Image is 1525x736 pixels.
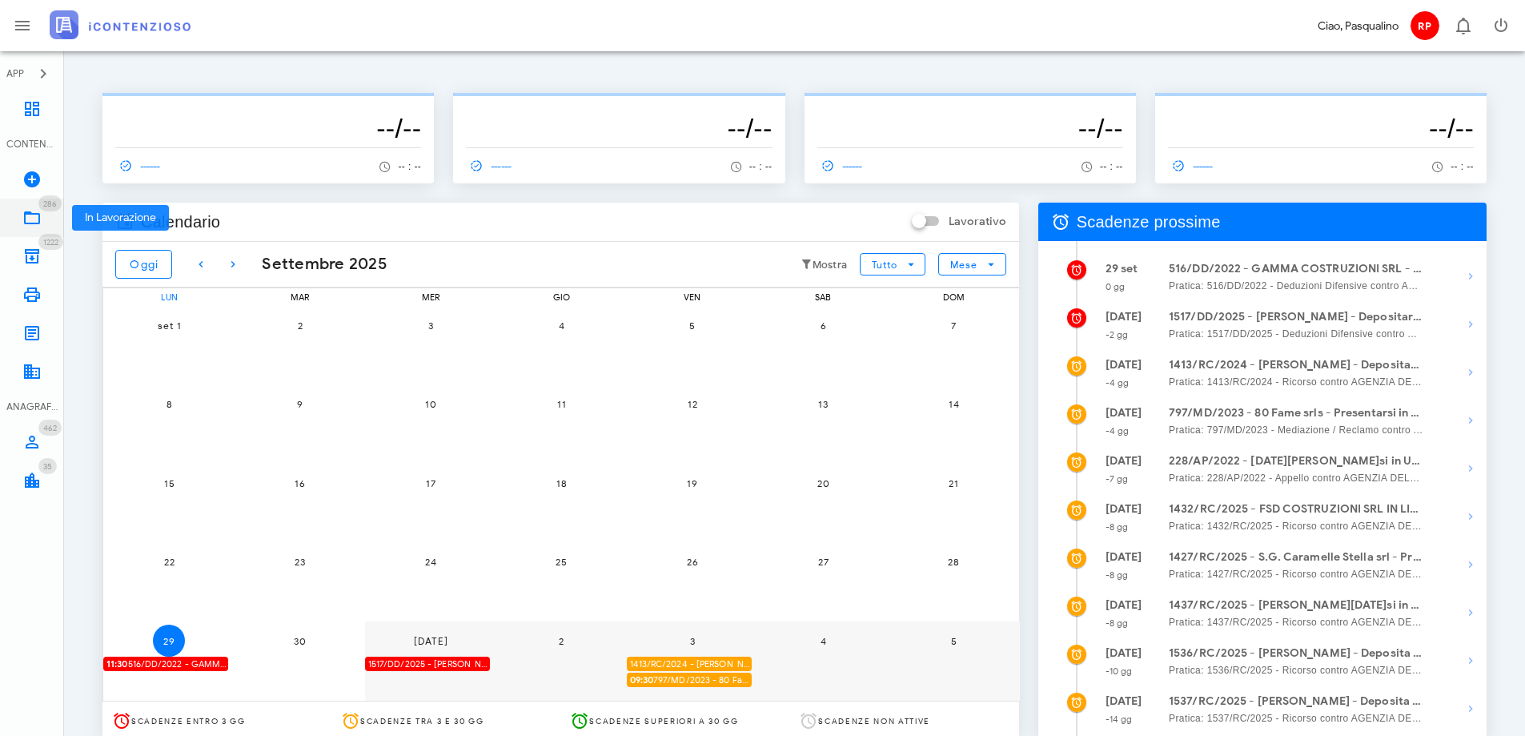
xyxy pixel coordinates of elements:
span: Distintivo [38,234,63,250]
span: Pratica: 228/AP/2022 - Appello contro AGENZIA DELLE ENTRATE - RISCOSSIONE (Udienza) [1169,470,1423,486]
strong: 1517/DD/2025 - [PERSON_NAME] - Depositare i documenti processuali [1169,308,1423,326]
span: Scadenze tra 3 e 30 gg [360,716,484,726]
span: Pratica: 1413/RC/2024 - Ricorso contro AGENZIA DELLE ENTRATE - RISCOSSIONE (Udienza) [1169,374,1423,390]
span: Scadenze superiori a 30 gg [589,716,738,726]
span: Tutto [871,259,897,271]
button: Mostra dettagli [1455,452,1487,485]
span: 9 [284,398,316,410]
button: Tutto [860,253,925,275]
div: ANAGRAFICA [6,400,58,414]
span: 22 [153,556,185,568]
button: Oggi [115,250,172,279]
strong: [DATE] [1106,454,1142,468]
span: 35 [43,461,52,472]
span: 10 [415,398,447,410]
a: ------ [115,155,168,177]
span: 16 [284,477,316,489]
button: 28 [937,546,969,578]
small: -14 gg [1106,714,1133,725]
button: 3 [676,625,708,657]
strong: 1537/RC/2025 - [PERSON_NAME] - Deposita la Costituzione in [GEOGRAPHIC_DATA] [1169,693,1423,710]
span: 3 [415,320,447,332]
strong: 228/AP/2022 - [DATE][PERSON_NAME]si in Udienza [1169,452,1423,470]
span: 25 [545,556,577,568]
button: 14 [937,388,969,420]
div: mar [234,288,365,306]
button: 30 [284,625,316,657]
span: 2 [545,635,577,647]
span: 23 [284,556,316,568]
span: set 1 [153,320,185,332]
button: 5 [937,625,969,657]
button: Mostra dettagli [1455,356,1487,388]
button: 4 [807,625,839,657]
span: [DATE] [413,635,448,647]
span: Distintivo [38,420,62,436]
span: 2 [284,320,316,332]
span: -- : -- [1100,161,1123,172]
strong: [DATE] [1106,502,1142,516]
span: 7 [937,320,969,332]
span: ------ [115,159,162,173]
span: 13 [807,398,839,410]
span: 8 [153,398,185,410]
div: CONTENZIOSO [6,137,58,151]
span: 24 [415,556,447,568]
span: Pratica: 516/DD/2022 - Deduzioni Difensive contro AGENZIA DELLE ENTRATE - RISCOSSIONE (Udienza) [1169,278,1423,294]
small: -8 gg [1106,521,1129,533]
span: Mese [949,259,977,271]
span: 516/DD/2022 - GAMMA COSTRUZIONI SRL - Presentarsi in Udienza [106,657,228,672]
p: -------------- [817,99,1123,112]
button: 5 [676,309,708,341]
button: [DATE] [415,625,447,657]
button: 7 [937,309,969,341]
div: sab [757,288,889,306]
button: Mostra dettagli [1455,597,1487,629]
span: Distintivo [38,195,62,211]
button: Mostra dettagli [1455,260,1487,292]
h3: --/-- [817,112,1123,144]
p: -------------- [1168,99,1474,112]
span: Pratica: 1427/RC/2025 - Ricorso contro AGENZIA DELLE ENTRATE - RISCOSSIONE (Udienza) [1169,566,1423,582]
a: ------ [817,155,870,177]
div: dom [888,288,1019,306]
span: 18 [545,477,577,489]
span: Oggi [129,258,159,271]
strong: 1432/RC/2025 - FSD COSTRUZIONI SRL IN LIQUIDAZIONE - Presentarsi in Udienza [1169,501,1423,518]
span: Calendario [141,209,220,235]
button: Mostra dettagli [1455,693,1487,725]
button: 24 [415,546,447,578]
span: 21 [937,477,969,489]
button: 27 [807,546,839,578]
button: Mostra dettagli [1455,645,1487,677]
strong: 1413/RC/2024 - [PERSON_NAME] - Depositare Documenti per Udienza [1169,356,1423,374]
label: Lavorativo [949,214,1006,230]
button: 10 [415,388,447,420]
strong: [DATE] [1106,310,1142,324]
strong: 1536/RC/2025 - [PERSON_NAME] - Deposita la Costituzione in [GEOGRAPHIC_DATA] [1169,645,1423,662]
small: Mostra [813,259,848,271]
small: -2 gg [1106,329,1129,340]
button: RP [1405,6,1443,45]
button: 12 [676,388,708,420]
button: Mostra dettagli [1455,549,1487,581]
button: 29 [153,625,185,657]
span: 462 [43,423,57,433]
span: 17 [415,477,447,489]
div: 1413/RC/2024 - [PERSON_NAME] - Depositare Documenti per Udienza [627,657,752,672]
strong: [DATE] [1106,406,1142,420]
button: 17 [415,467,447,499]
button: 2 [284,309,316,341]
span: ------ [466,159,512,173]
span: -- : -- [398,161,421,172]
button: set 1 [153,309,185,341]
a: ------ [466,155,519,177]
strong: 1427/RC/2025 - S.G. Caramelle Stella srl - Presentarsi in Udienza [1169,549,1423,566]
a: ------ [1168,155,1221,177]
span: 14 [937,398,969,410]
strong: 516/DD/2022 - GAMMA COSTRUZIONI SRL - Presentarsi in Udienza [1169,260,1423,278]
span: Pratica: 1432/RC/2025 - Ricorso contro AGENZIA DELLE ENTRATE - RISCOSSIONE (Udienza) [1169,518,1423,534]
strong: [DATE] [1106,694,1142,708]
div: Ciao, Pasqualino [1318,18,1399,34]
h3: --/-- [466,112,772,144]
